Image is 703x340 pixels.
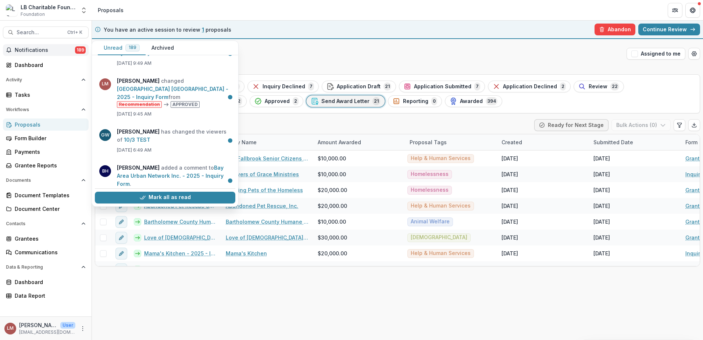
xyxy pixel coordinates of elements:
div: Ctrl + K [66,28,84,36]
a: Bay Area Urban Network Inc. - 2025 - Inquiry Form [117,164,224,187]
button: Abandon [595,24,635,35]
button: Application Draft21 [322,81,396,92]
div: Form Builder [15,134,83,142]
span: 189 [75,46,86,54]
span: $20,000.00 [318,186,347,194]
button: Unread [98,41,146,55]
p: changed from [117,77,231,108]
div: Dashboard [15,278,83,286]
div: [DATE] [502,265,518,273]
button: Export table data [688,119,700,131]
p: changed the assignees of [117,41,231,57]
button: Partners [668,3,682,18]
a: Grace test [226,265,253,273]
span: Activity [6,77,78,82]
button: edit [115,232,127,244]
span: Data & Reporting [6,265,78,270]
p: You have an active session to review proposals [104,26,231,33]
div: [DATE] [502,218,518,226]
span: $30,000.00 [318,234,347,241]
button: Mark all as read [95,192,235,203]
div: Data Report [15,292,83,300]
button: Send Award Letter21 [306,95,385,107]
span: $10,000.00 [318,218,346,226]
button: edit [115,263,127,275]
div: Created [497,134,589,150]
button: Notifications189 [3,44,89,56]
a: Bartholomew County Humane Society [226,218,309,226]
span: 21 [383,82,391,91]
div: Entity Name [221,134,313,150]
div: Grantee Reports [15,162,83,169]
span: Application Declined [503,84,557,90]
a: Love of [DEMOGRAPHIC_DATA] [[DEMOGRAPHIC_DATA]] Fellowship - 2025 - Grant Funding Request Require... [144,234,217,241]
a: Grantee Reports [3,159,89,171]
span: Contacts [6,221,78,226]
span: 2 [236,97,242,105]
div: Amount Awarded [313,134,405,150]
button: Ready for Next Stage [534,119,609,131]
button: Open table manager [688,48,700,60]
img: LB Charitable Foundation [6,4,18,16]
span: 7 [308,82,314,91]
div: Form [681,138,702,146]
button: Get Help [685,3,700,18]
span: $20,000.00 [318,202,347,210]
a: 10/3 TEST [144,265,170,273]
div: [DATE] [593,155,610,162]
a: Mama's Kitchen - 2025 - Inquiry Form [144,249,217,257]
a: Continue Review [638,24,700,35]
a: Communications [3,246,89,258]
span: 189 [129,45,136,50]
button: Inquiry Declined7 [247,81,319,92]
span: 2 [293,97,299,105]
p: [PERSON_NAME] [19,321,57,329]
div: Proposal Tags [405,138,451,146]
button: Review22 [574,81,624,92]
div: [DATE] [593,218,610,226]
p: added a comment to . [117,164,231,188]
div: Document Center [15,205,83,213]
div: Tasks [15,91,83,99]
div: LB Charitable Foundation [21,3,76,11]
a: Feeding Pets of the Homeless [226,186,303,194]
span: Foundation [21,11,45,18]
p: User [60,322,75,329]
span: 21 [372,97,380,105]
span: Awarded [460,98,483,105]
span: Send Award Letter [321,98,370,105]
span: Approved [265,98,290,105]
button: Open Workflows [3,104,89,116]
span: Inquiry Declined [263,84,305,90]
span: Notifications [15,47,75,53]
div: Amount Awarded [313,138,365,146]
div: [DATE] [502,249,518,257]
div: Entity Name [221,138,261,146]
div: [DATE] [502,186,518,194]
a: Document Templates [3,189,89,201]
span: Application Draft [337,84,381,90]
a: [GEOGRAPHIC_DATA] [GEOGRAPHIC_DATA] - 2025 - Inquiry Form [117,86,228,100]
div: [DATE] [502,170,518,178]
span: $10,000.00 [318,155,346,162]
div: Proposals [15,121,83,128]
span: Reporting [403,98,428,105]
a: Form Builder [3,132,89,144]
span: 394 [486,97,497,105]
button: Open Contacts [3,218,89,230]
nav: breadcrumb [95,5,126,15]
div: [DATE] [502,155,518,162]
div: Created [497,138,527,146]
button: Open Data & Reporting [3,261,89,273]
span: 7 [474,82,480,91]
button: More [78,324,87,333]
button: Bulk Actions (0) [611,119,671,131]
button: Awarded394 [445,95,502,107]
a: Mama's Kitchen [226,249,267,257]
button: Application Declined2 [488,81,571,92]
div: Grantees [15,235,83,242]
button: Open Documents [3,174,89,186]
button: Search... [3,26,89,38]
div: Submitted Date [589,134,681,150]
